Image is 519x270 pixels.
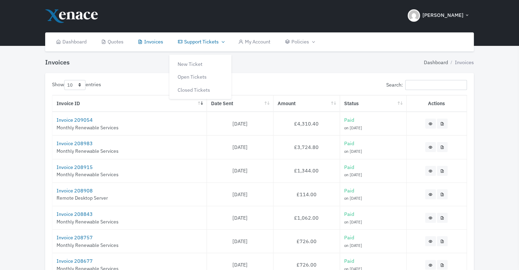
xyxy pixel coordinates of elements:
[169,54,231,67] a: New Ticket
[64,80,86,90] select: Showentries
[45,59,70,66] h4: Invoices
[52,95,207,112] th: Invoice ID: activate to sort column ascending
[169,67,231,80] a: Open Tickets
[52,80,101,90] label: Show entries
[207,182,273,206] td: [DATE]
[207,135,273,159] td: [DATE]
[273,182,340,206] td: £114.00
[170,32,231,51] a: Support Tickets
[273,95,340,112] th: Amount: activate to sort column ascending
[422,11,463,19] span: [PERSON_NAME]
[344,258,354,264] span: Paid
[57,219,119,225] span: Monthly Renewable Services
[278,32,321,51] a: Policies
[344,243,362,248] span: on [DATE]
[169,51,231,96] div: Support Tickets
[57,124,119,131] span: Monthly Renewable Services
[231,32,278,51] a: My Account
[273,206,340,229] td: £1,062.00
[407,95,467,112] th: Actions
[344,125,362,130] span: on [DATE]
[273,159,340,182] td: £1,344.00
[169,80,231,93] a: Closed Tickets
[405,80,467,90] input: Search:
[57,211,93,217] a: Invoice 208843
[403,3,474,28] button: [PERSON_NAME]
[448,59,474,66] li: Invoices
[344,164,354,170] span: Paid
[57,117,93,123] a: Invoice 209054
[340,95,407,112] th: Status: activate to sort column ascending
[49,32,94,51] a: Dashboard
[344,140,354,147] span: Paid
[131,32,171,51] a: Invoices
[57,234,93,241] a: Invoice 208757
[57,148,119,154] span: Monthly Renewable Services
[57,242,119,248] span: Monthly Renewable Services
[408,9,420,22] img: Header Avatar
[344,149,362,154] span: on [DATE]
[57,187,93,194] a: Invoice 208908
[344,219,362,224] span: on [DATE]
[344,196,362,201] span: on [DATE]
[273,135,340,159] td: £3,724.80
[207,206,273,229] td: [DATE]
[273,112,340,135] td: £4,310.40
[207,229,273,253] td: [DATE]
[207,112,273,135] td: [DATE]
[57,258,93,264] a: Invoice 208677
[344,234,354,241] span: Paid
[273,229,340,253] td: £726.00
[386,80,467,90] label: Search:
[57,195,108,201] span: Remote Desktop Server
[57,140,93,147] a: Invoice 208983
[207,159,273,182] td: [DATE]
[344,117,354,123] span: Paid
[424,59,448,66] a: Dashboard
[57,171,119,178] span: Monthly Renewable Services
[57,164,93,170] a: Invoice 208915
[344,172,362,177] span: on [DATE]
[94,32,131,51] a: Quotes
[344,211,354,217] span: Paid
[344,187,354,194] span: Paid
[207,95,273,112] th: Date Sent: activate to sort column ascending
